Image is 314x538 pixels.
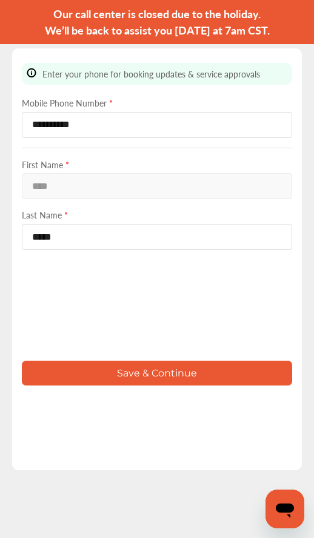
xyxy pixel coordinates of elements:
[22,63,292,85] div: Enter your phone for booking updates & service approvals
[22,97,292,109] label: Mobile Phone Number
[27,68,36,78] img: info-Icon.6181e609.svg
[22,209,292,221] label: Last Name
[22,159,292,171] label: First Name
[266,490,304,528] iframe: Button to launch messaging window
[22,361,292,385] button: Save & Continue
